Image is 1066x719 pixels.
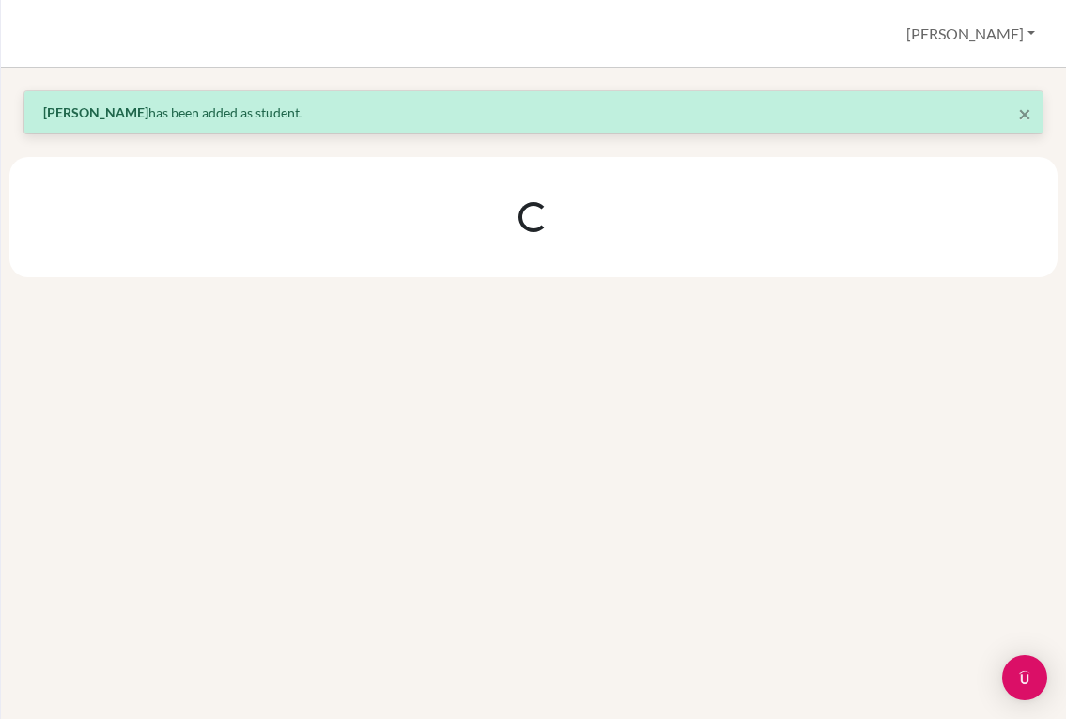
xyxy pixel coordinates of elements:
button: [PERSON_NAME] [898,16,1043,52]
div: Open Intercom Messenger [1002,655,1047,700]
span: × [1018,100,1031,127]
strong: [PERSON_NAME] [43,104,148,120]
p: has been added as student. [43,102,1024,122]
button: Close [1018,102,1031,125]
